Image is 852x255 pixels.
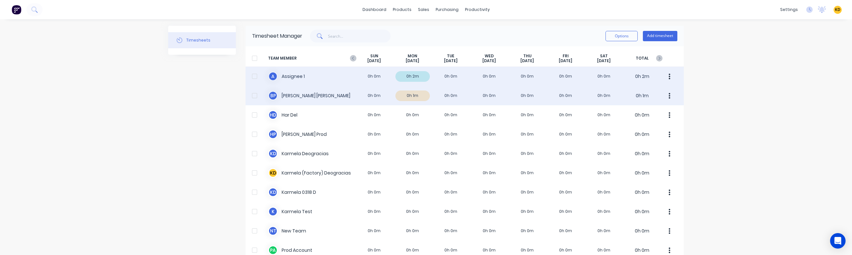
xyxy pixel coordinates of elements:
button: Timesheets [168,32,236,48]
span: THU [523,53,531,59]
input: Search... [328,30,391,42]
span: TOTAL [623,53,661,63]
span: SAT [600,53,608,59]
span: [DATE] [482,58,496,63]
div: purchasing [432,5,462,14]
button: Options [605,31,638,41]
span: MON [408,53,417,59]
span: SUN [370,53,378,59]
div: productivity [462,5,493,14]
span: FRI [563,53,569,59]
div: Open Intercom Messenger [830,233,846,249]
span: [DATE] [367,58,381,63]
span: TUE [447,53,454,59]
span: KD [835,7,840,13]
span: [DATE] [597,58,611,63]
button: Add timesheet [643,31,677,41]
div: sales [415,5,432,14]
span: [DATE] [406,58,419,63]
div: Timesheet Manager [252,32,302,40]
span: TEAM MEMBER [268,53,355,63]
div: settings [777,5,801,14]
span: WED [485,53,494,59]
div: products [390,5,415,14]
span: [DATE] [559,58,572,63]
div: Timesheets [186,37,210,43]
a: dashboard [359,5,390,14]
span: [DATE] [444,58,458,63]
img: Factory [12,5,21,14]
span: [DATE] [520,58,534,63]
